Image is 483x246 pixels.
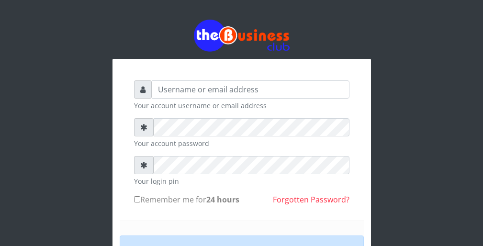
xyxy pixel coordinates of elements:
[134,101,349,111] small: Your account username or email address
[134,194,239,205] label: Remember me for
[152,80,349,99] input: Username or email address
[273,194,349,205] a: Forgotten Password?
[206,194,239,205] b: 24 hours
[134,176,349,186] small: Your login pin
[134,138,349,148] small: Your account password
[134,196,140,202] input: Remember me for24 hours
